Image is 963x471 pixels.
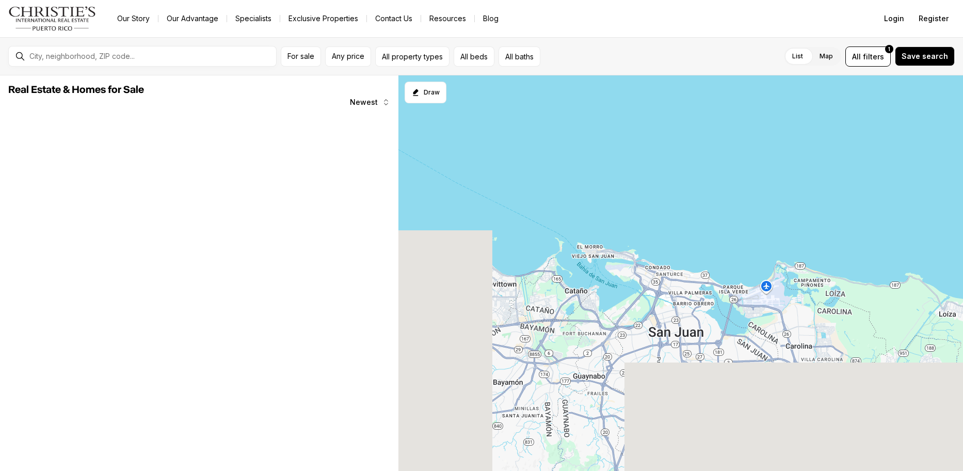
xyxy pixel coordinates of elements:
[109,11,158,26] a: Our Story
[878,8,910,29] button: Login
[421,11,474,26] a: Resources
[375,46,450,67] button: All property types
[912,8,955,29] button: Register
[475,11,507,26] a: Blog
[344,92,396,113] button: Newest
[902,52,948,60] span: Save search
[280,11,366,26] a: Exclusive Properties
[367,11,421,26] button: Contact Us
[8,85,144,95] span: Real Estate & Homes for Sale
[919,14,949,23] span: Register
[499,46,540,67] button: All baths
[287,52,314,60] span: For sale
[884,14,904,23] span: Login
[227,11,280,26] a: Specialists
[350,98,378,106] span: Newest
[281,46,321,67] button: For sale
[845,46,891,67] button: Allfilters1
[784,47,811,66] label: List
[895,46,955,66] button: Save search
[852,51,861,62] span: All
[863,51,884,62] span: filters
[325,46,371,67] button: Any price
[454,46,494,67] button: All beds
[158,11,227,26] a: Our Advantage
[811,47,841,66] label: Map
[888,45,890,53] span: 1
[405,82,446,103] button: Start drawing
[332,52,364,60] span: Any price
[8,6,97,31] img: logo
